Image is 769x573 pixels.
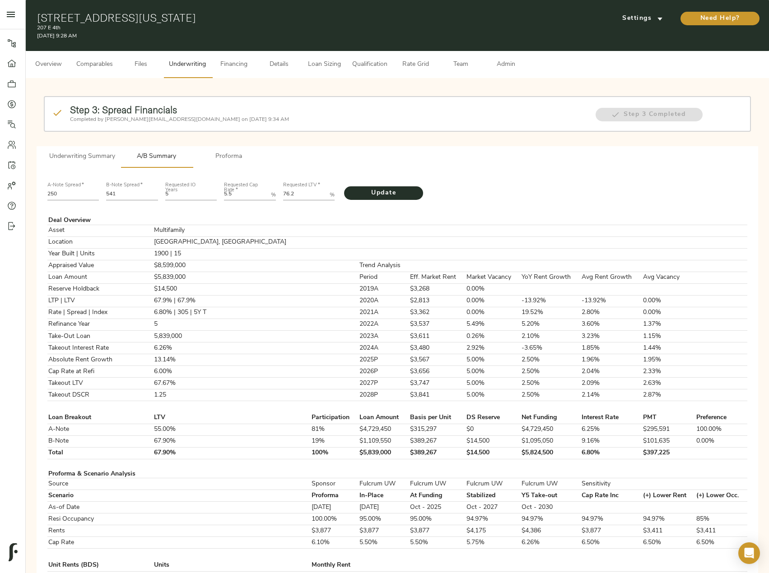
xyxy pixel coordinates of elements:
[642,378,695,389] td: 2.63%
[153,260,310,272] td: $8,599,000
[70,116,587,124] p: Completed by [PERSON_NAME][EMAIL_ADDRESS][DOMAIN_NAME] on [DATE] 9:34 AM
[47,560,153,572] td: Unit Rents (BDS)
[307,59,341,70] span: Loan Sizing
[47,354,153,366] td: Absolute Rent Growth
[409,502,466,513] td: Oct - 2025
[642,342,695,354] td: 1.44%
[47,478,153,490] td: Source
[409,490,466,502] td: At Funding
[466,354,521,366] td: 5.00%
[310,435,358,447] td: 19%
[153,424,310,435] td: 55.00%
[520,424,580,435] td: $4,729,450
[466,525,521,537] td: $4,175
[358,272,409,283] td: Period
[47,412,153,424] td: Loan Breakout
[47,319,153,330] td: Refinance Year
[581,424,642,435] td: 6.25%
[310,525,358,537] td: $3,877
[47,513,153,525] td: Resi Occupancy
[581,342,642,354] td: 1.85%
[466,307,521,319] td: 0.00%
[520,354,580,366] td: 2.50%
[581,307,642,319] td: 2.80%
[520,307,580,319] td: 19.52%
[310,537,358,549] td: 6.10%
[153,389,310,401] td: 1.25
[642,389,695,401] td: 2.87%
[47,537,153,549] td: Cap Rate
[581,272,642,283] td: Avg Rent Growth
[310,447,358,459] td: 100%
[409,424,466,435] td: $315,297
[153,295,310,307] td: 67.9% | 67.9%
[466,295,521,307] td: 0.00%
[47,283,153,295] td: Reserve Holdback
[581,412,642,424] td: Interest Rate
[70,104,177,116] strong: Step 3: Spread Financials
[466,490,521,502] td: Stabilized
[520,478,580,490] td: Fulcrum UW
[409,354,466,366] td: $3,567
[409,478,466,490] td: Fulcrum UW
[581,513,642,525] td: 94.97%
[409,525,466,537] td: $3,877
[358,447,409,459] td: $5,839,000
[352,59,387,70] span: Qualification
[224,183,263,193] label: Requested Cap Rate
[642,490,695,502] td: (+) Lower Rent
[409,307,466,319] td: $3,362
[581,366,642,378] td: 2.04%
[466,283,521,295] td: 0.00%
[466,502,521,513] td: Oct - 2027
[520,412,580,424] td: Net Funding
[310,478,358,490] td: Sponsor
[642,412,695,424] td: PMT
[358,478,409,490] td: Fulcrum UW
[9,543,18,561] img: logo
[47,342,153,354] td: Takeout Interest Rate
[409,283,466,295] td: $3,268
[126,151,187,162] span: A/B Summary
[47,236,153,248] td: Location
[581,378,642,389] td: 2.09%
[466,378,521,389] td: 5.00%
[581,435,642,447] td: 9.16%
[153,447,310,459] td: 67.90%
[153,248,310,260] td: 1900 | 15
[330,191,335,199] p: %
[581,525,642,537] td: $3,877
[642,537,695,549] td: 6.50%
[358,513,409,525] td: 95.00%
[520,295,580,307] td: -13.92%
[520,342,580,354] td: -3.65%
[520,319,580,330] td: 5.20%
[695,424,747,435] td: 100.00%
[581,354,642,366] td: 1.96%
[31,59,65,70] span: Overview
[409,412,466,424] td: Basis per Unit
[47,525,153,537] td: Rents
[409,435,466,447] td: $389,267
[37,11,517,24] h1: [STREET_ADDRESS][US_STATE]
[409,342,466,354] td: $3,480
[47,217,153,225] td: Deal Overview
[358,283,409,295] td: 2019A
[618,13,667,24] span: Settings
[358,354,409,366] td: 2025P
[310,412,358,424] td: Participation
[409,389,466,401] td: $3,841
[358,366,409,378] td: 2026P
[409,295,466,307] td: $2,813
[47,366,153,378] td: Cap Rate at Refi
[642,354,695,366] td: 1.95%
[47,225,153,236] td: Asset
[358,389,409,401] td: 2028P
[310,490,358,502] td: Proforma
[76,59,113,70] span: Comparables
[695,513,747,525] td: 85%
[409,447,466,459] td: $389,267
[47,378,153,389] td: Takeout LTV
[358,307,409,319] td: 2021A
[165,183,204,193] label: Requested IO Years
